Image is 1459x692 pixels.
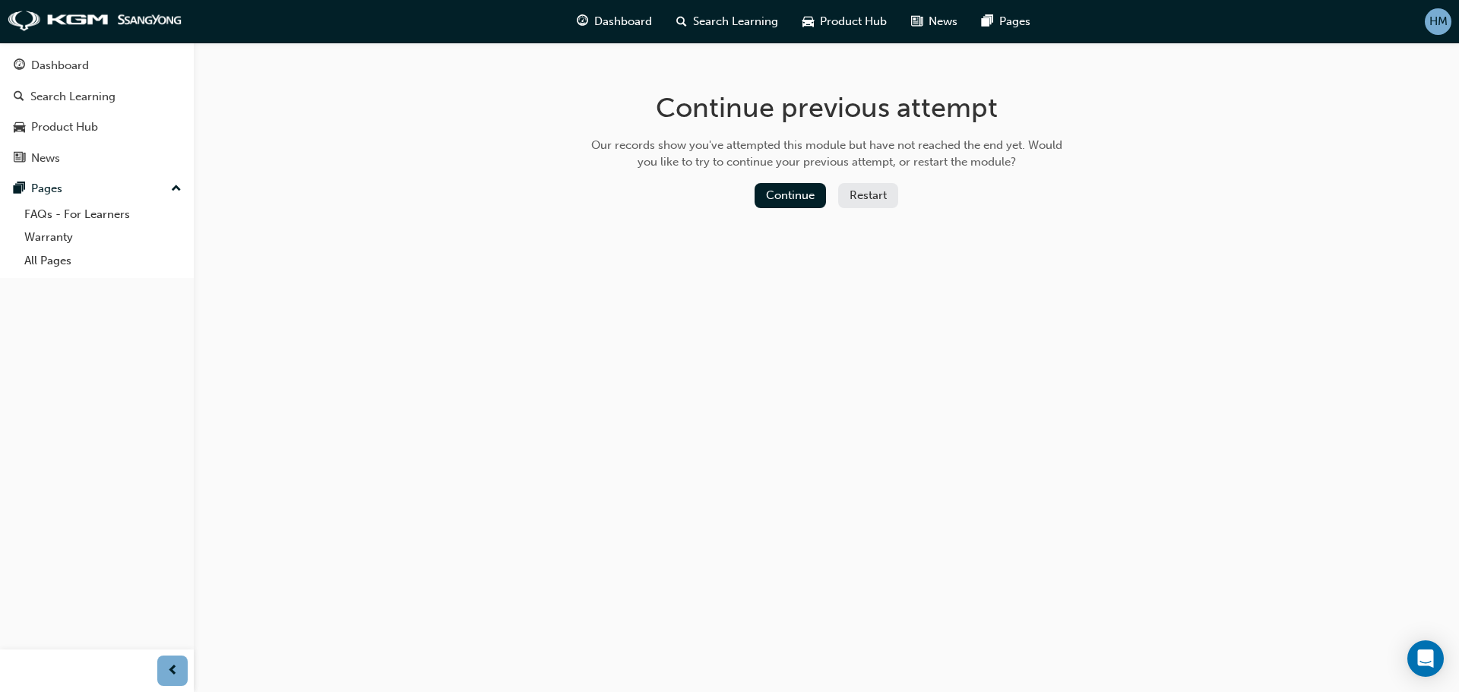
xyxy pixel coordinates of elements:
button: DashboardSearch LearningProduct HubNews [6,49,188,175]
span: news-icon [14,152,25,166]
button: Pages [6,175,188,203]
div: Pages [31,180,62,197]
a: News [6,144,188,172]
span: search-icon [14,90,24,104]
span: Pages [999,13,1030,30]
a: All Pages [18,249,188,273]
div: Search Learning [30,88,116,106]
a: Warranty [18,226,188,249]
span: News [929,13,957,30]
span: prev-icon [167,662,179,681]
div: Open Intercom Messenger [1407,640,1444,677]
span: up-icon [171,179,182,199]
span: car-icon [14,121,25,134]
span: guage-icon [577,12,588,31]
div: News [31,150,60,167]
span: guage-icon [14,59,25,73]
a: guage-iconDashboard [565,6,664,37]
span: pages-icon [14,182,25,196]
div: Our records show you've attempted this module but have not reached the end yet. Would you like to... [586,137,1068,171]
span: Dashboard [594,13,652,30]
button: Restart [838,183,898,208]
span: car-icon [802,12,814,31]
span: pages-icon [982,12,993,31]
div: Dashboard [31,57,89,74]
h1: Continue previous attempt [586,91,1068,125]
a: Search Learning [6,83,188,111]
span: Product Hub [820,13,887,30]
a: Product Hub [6,113,188,141]
a: Dashboard [6,52,188,80]
span: news-icon [911,12,923,31]
a: FAQs - For Learners [18,203,188,226]
a: car-iconProduct Hub [790,6,899,37]
span: HM [1429,13,1448,30]
a: news-iconNews [899,6,970,37]
a: pages-iconPages [970,6,1043,37]
button: HM [1425,8,1451,35]
div: Product Hub [31,118,98,136]
span: search-icon [676,12,687,31]
button: Continue [755,183,826,208]
a: search-iconSearch Learning [664,6,790,37]
span: Search Learning [693,13,778,30]
img: kgm [8,11,182,32]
